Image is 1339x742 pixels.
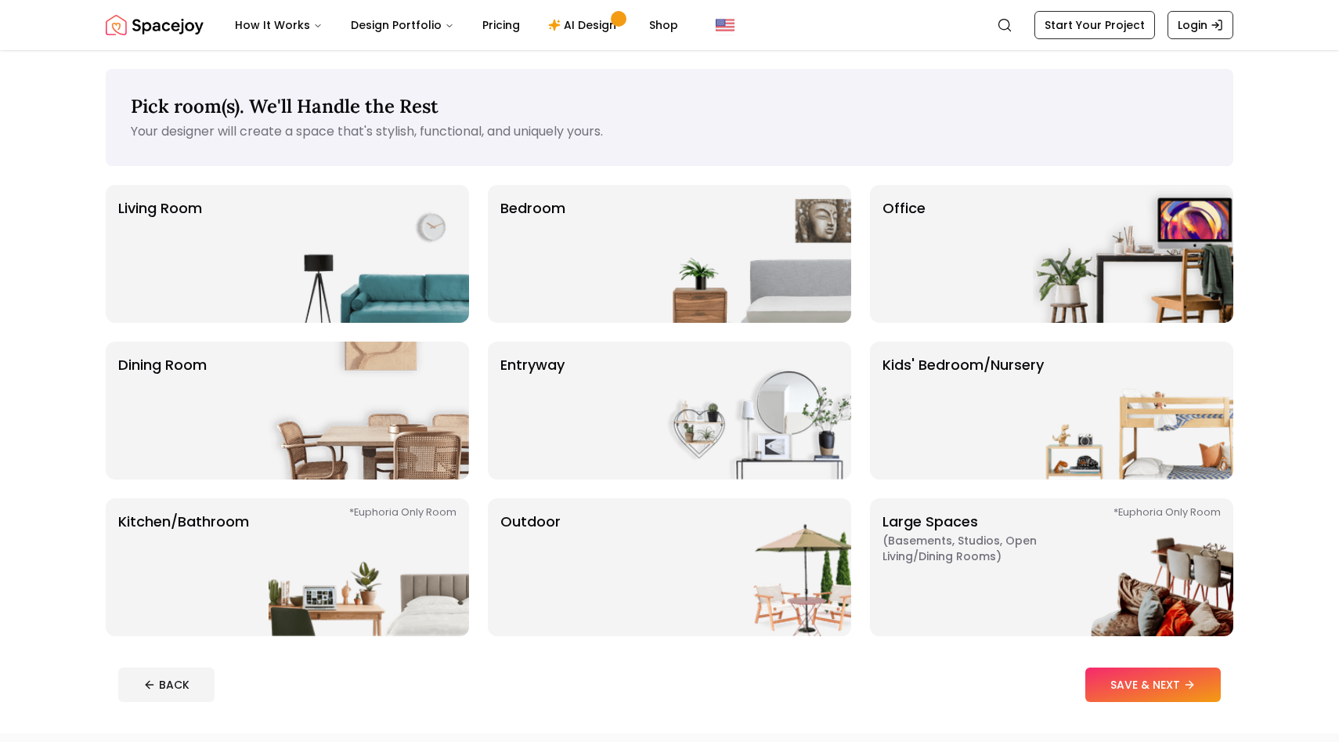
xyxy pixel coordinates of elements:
[637,9,691,41] a: Shop
[500,511,561,624] p: Outdoor
[1033,498,1233,636] img: Large Spaces *Euphoria Only
[536,9,633,41] a: AI Design
[131,94,439,118] span: Pick room(s). We'll Handle the Rest
[651,498,851,636] img: Outdoor
[269,342,469,480] img: Dining Room
[882,533,1078,564] span: ( Basements, Studios, Open living/dining rooms )
[500,354,565,467] p: entryway
[882,354,1044,467] p: Kids' Bedroom/Nursery
[118,197,202,310] p: Living Room
[269,185,469,323] img: Living Room
[500,197,565,310] p: Bedroom
[716,16,734,34] img: United States
[222,9,691,41] nav: Main
[118,354,207,467] p: Dining Room
[1033,342,1233,480] img: Kids' Bedroom/Nursery
[882,511,1078,624] p: Large Spaces
[269,498,469,636] img: Kitchen/Bathroom *Euphoria Only
[118,668,215,702] button: BACK
[651,185,851,323] img: Bedroom
[131,122,1208,141] p: Your designer will create a space that's stylish, functional, and uniquely yours.
[222,9,335,41] button: How It Works
[1033,185,1233,323] img: Office
[1034,11,1155,39] a: Start Your Project
[106,9,204,41] a: Spacejoy
[1168,11,1233,39] a: Login
[470,9,532,41] a: Pricing
[882,197,926,310] p: Office
[1085,668,1221,702] button: SAVE & NEXT
[118,511,249,624] p: Kitchen/Bathroom
[651,342,851,480] img: entryway
[338,9,467,41] button: Design Portfolio
[106,9,204,41] img: Spacejoy Logo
